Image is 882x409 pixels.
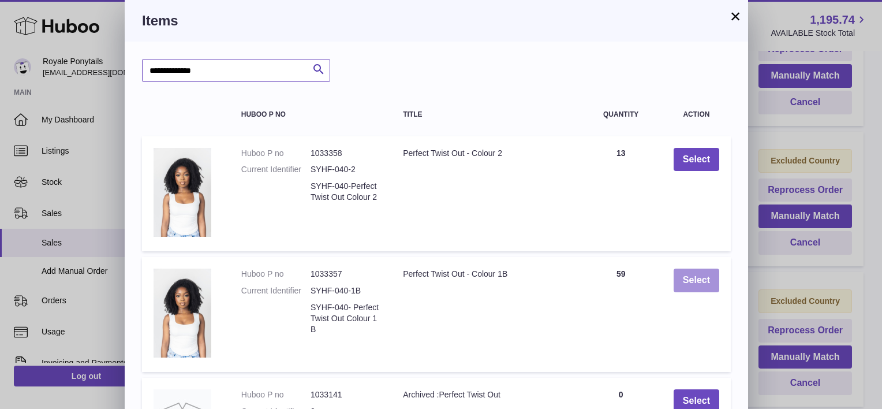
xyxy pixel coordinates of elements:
img: Perfect Twist Out - Colour 2 [154,148,211,237]
button: Select [674,269,719,292]
img: Perfect Twist Out - Colour 1B [154,269,211,358]
dd: 1033141 [311,389,380,400]
dt: Current Identifier [241,285,311,296]
dt: Huboo P no [241,269,311,280]
button: × [728,9,742,23]
dd: SYHF-040-Perfect Twist Out Colour 2 [311,181,380,203]
dt: Current Identifier [241,164,311,175]
dd: SYHF-040- Perfect Twist Out Colour 1B [311,302,380,335]
div: Perfect Twist Out - Colour 2 [403,148,568,159]
div: Perfect Twist Out - Colour 1B [403,269,568,280]
button: Select [674,148,719,172]
th: Action [662,99,731,130]
th: Quantity [580,99,662,130]
dd: SYHF-040-1B [311,285,380,296]
th: Title [391,99,580,130]
td: 13 [580,136,662,251]
td: 59 [580,257,662,372]
th: Huboo P no [230,99,391,130]
dd: SYHF-040-2 [311,164,380,175]
dd: 1033357 [311,269,380,280]
div: Archived :Perfect Twist Out [403,389,568,400]
h3: Items [142,12,731,30]
dt: Huboo P no [241,389,311,400]
dt: Huboo P no [241,148,311,159]
dd: 1033358 [311,148,380,159]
